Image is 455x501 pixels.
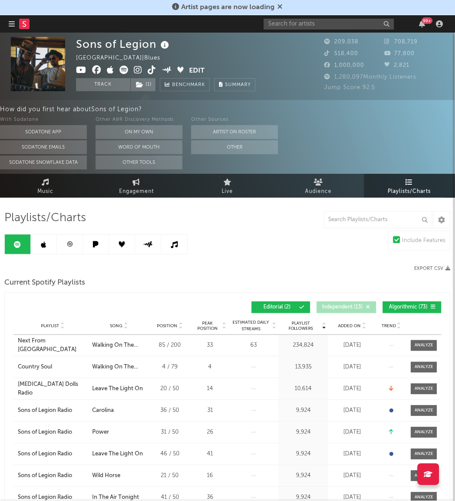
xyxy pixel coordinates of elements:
[281,342,326,350] div: 234,824
[305,186,332,197] span: Audience
[388,186,431,197] span: Playlists/Charts
[119,186,154,197] span: Engagement
[76,37,171,51] div: Sons of Legion
[130,78,156,91] span: ( 1 )
[419,20,425,27] button: 99+
[4,278,85,288] span: Current Spotify Playlists
[76,53,170,63] div: [GEOGRAPHIC_DATA] | Blues
[281,472,326,481] div: 9,924
[281,363,326,372] div: 13,935
[194,321,221,332] span: Peak Position
[331,407,374,415] div: [DATE]
[194,385,226,394] div: 14
[194,472,226,481] div: 16
[331,472,374,481] div: [DATE]
[331,450,374,459] div: [DATE]
[194,363,226,372] div: 4
[96,115,183,125] div: Other A&R Discovery Methods
[325,63,365,68] span: 1,000,000
[189,66,205,76] button: Edit
[150,472,189,481] div: 21 / 50
[92,450,143,459] div: Leave The Light On
[194,342,226,350] div: 33
[18,450,72,459] div: Sons of Legion Radio
[4,213,86,223] span: Playlists/Charts
[160,78,210,91] a: Benchmark
[331,385,374,394] div: [DATE]
[225,83,251,87] span: Summary
[150,407,189,415] div: 36 / 50
[150,450,189,459] div: 46 / 50
[281,407,326,415] div: 9,924
[182,174,273,198] a: Live
[194,450,226,459] div: 41
[92,342,146,350] div: Walking On The Edge
[273,174,364,198] a: Audience
[92,407,114,415] div: Carolina
[389,305,428,310] span: Algorithmic ( 73 )
[402,236,446,246] div: Include Features
[422,17,433,24] div: 99 +
[18,472,72,481] div: Sons of Legion Radio
[194,428,226,437] div: 26
[37,186,53,197] span: Music
[281,385,326,394] div: 10,614
[172,80,205,90] span: Benchmark
[96,140,183,154] button: Word Of Mouth
[182,4,275,11] span: Artist pages are now loading
[91,174,182,198] a: Engagement
[18,363,52,372] div: Country Soul
[92,385,143,394] div: Leave The Light On
[278,4,283,11] span: Dismiss
[18,407,88,415] a: Sons of Legion Radio
[252,302,310,313] button: Editorial(2)
[325,74,417,80] span: 1,280,097 Monthly Listeners
[382,324,396,329] span: Trend
[191,125,278,139] button: Artist on Roster
[92,428,109,437] div: Power
[92,363,146,372] div: Walking On The Edge
[385,51,415,56] span: 77,800
[18,337,88,354] a: Next From [GEOGRAPHIC_DATA]
[324,211,432,229] input: Search Playlists/Charts
[150,385,189,394] div: 20 / 50
[76,78,130,91] button: Track
[339,324,361,329] span: Added On
[325,39,359,45] span: 209,038
[281,321,321,332] span: Playlist Followers
[415,266,451,271] button: Export CSV
[383,302,442,313] button: Algorithmic(73)
[150,342,189,350] div: 85 / 200
[191,140,278,154] button: Other
[18,407,72,415] div: Sons of Legion Radio
[364,174,455,198] a: Playlists/Charts
[325,51,359,56] span: 518,400
[281,428,326,437] div: 9,924
[110,324,123,329] span: Song
[317,302,376,313] button: Independent(13)
[150,363,189,372] div: 4 / 79
[325,85,375,90] span: Jump Score: 92.5
[18,363,88,372] a: Country Soul
[231,320,271,333] span: Estimated Daily Streams
[191,115,278,125] div: Other Sources
[331,363,374,372] div: [DATE]
[385,63,410,68] span: 2,821
[18,381,88,398] a: [MEDICAL_DATA] Dolls Radio
[18,428,88,437] a: Sons of Legion Radio
[385,39,418,45] span: 708,719
[264,19,394,30] input: Search for artists
[157,324,178,329] span: Position
[281,450,326,459] div: 9,924
[96,125,183,139] button: On My Own
[131,78,156,91] button: (1)
[92,472,120,481] div: Wild Horse
[18,428,72,437] div: Sons of Legion Radio
[214,78,256,91] button: Summary
[222,186,233,197] span: Live
[331,342,374,350] div: [DATE]
[41,324,60,329] span: Playlist
[18,450,88,459] a: Sons of Legion Radio
[18,472,88,481] a: Sons of Legion Radio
